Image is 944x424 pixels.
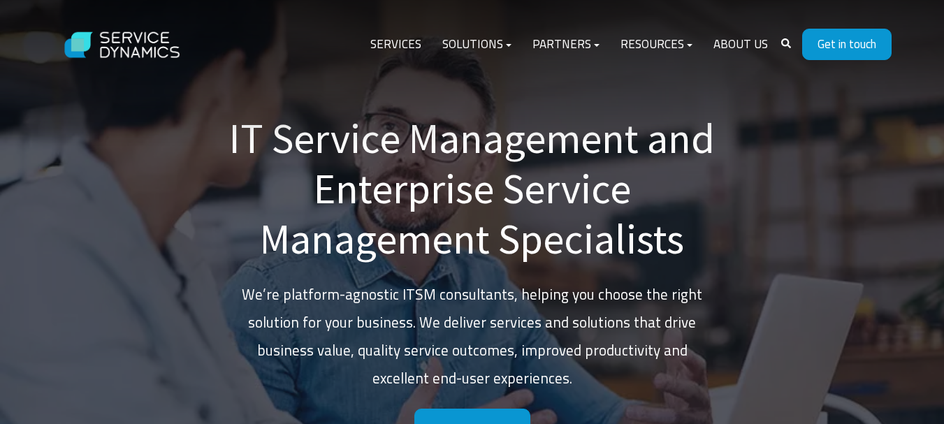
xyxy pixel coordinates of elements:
a: Resources [610,28,703,61]
a: Partners [522,28,610,61]
a: Get in touch [802,29,892,60]
a: Services [360,28,432,61]
div: Navigation Menu [360,28,778,61]
a: About Us [703,28,778,61]
h1: IT Service Management and Enterprise Service Management Specialists [228,113,717,264]
p: We’re platform-agnostic ITSM consultants, helping you choose the right solution for your business... [228,281,717,393]
img: Service Dynamics Logo - White [53,18,193,72]
a: Solutions [432,28,522,61]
